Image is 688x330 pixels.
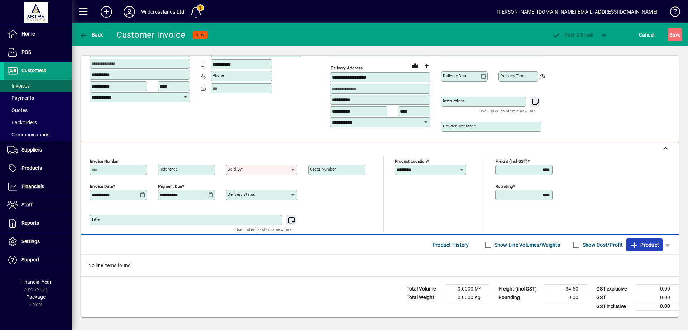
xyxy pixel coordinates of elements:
mat-label: Delivery status [228,192,255,197]
mat-label: Phone [212,73,224,78]
mat-label: Courier Reference [443,124,476,129]
div: No line items found [81,255,679,276]
td: 0.00 [544,293,587,302]
a: Reports [4,214,72,232]
div: [PERSON_NAME] [DOMAIN_NAME][EMAIL_ADDRESS][DOMAIN_NAME] [497,6,658,18]
a: Staff [4,196,72,214]
span: Cancel [639,29,655,41]
span: Staff [21,202,33,208]
td: 34.50 [544,285,587,293]
span: Home [21,31,35,37]
td: GST exclusive [593,285,636,293]
span: P [564,32,568,38]
button: Choose address [421,60,432,71]
mat-label: Sold by [228,167,242,172]
a: Knowledge Base [665,1,679,25]
span: Product [630,239,659,251]
td: Rounding [495,293,544,302]
mat-label: Product location [395,159,427,164]
span: Payments [7,95,34,101]
mat-label: Title [91,217,100,222]
button: Save [668,28,682,41]
mat-label: Rounding [496,184,513,189]
a: Invoices [4,80,72,92]
mat-label: Delivery date [443,73,467,78]
span: ost & Email [552,32,593,38]
span: Products [21,165,42,171]
span: Customers [21,68,46,73]
span: Backorders [7,120,37,125]
span: S [669,32,672,38]
button: Back [77,28,105,41]
a: Products [4,159,72,177]
mat-label: Freight (incl GST) [496,159,527,164]
mat-label: Payment due [158,184,182,189]
span: Package [26,294,46,300]
span: Invoices [7,83,30,89]
span: Reports [21,220,39,226]
td: 0.00 [636,302,679,311]
a: Payments [4,92,72,104]
span: Support [21,257,39,262]
span: Financial Year [20,279,52,285]
a: Settings [4,233,72,251]
button: Cancel [637,28,656,41]
span: NEW [196,33,205,37]
div: Wildcrosslands Ltd [141,6,184,18]
span: Quotes [7,107,28,113]
td: 0.0000 M³ [446,285,489,293]
button: Post & Email [548,28,597,41]
td: Total Weight [403,293,446,302]
label: Show Cost/Profit [581,241,623,248]
app-page-header-button: Back [72,28,111,41]
td: 0.00 [636,293,679,302]
span: Settings [21,238,40,244]
div: Customer Invoice [116,29,186,41]
a: POS [4,43,72,61]
td: 0.0000 Kg [446,293,489,302]
a: Communications [4,129,72,141]
a: View on map [409,60,421,71]
span: Suppliers [21,147,42,153]
button: Profile [118,5,141,18]
a: Suppliers [4,141,72,159]
span: Product History [433,239,469,251]
td: GST [593,293,636,302]
a: Quotes [4,104,72,116]
mat-label: Delivery time [500,73,525,78]
mat-label: Instructions [443,98,465,103]
td: 0.00 [636,285,679,293]
mat-hint: Use 'Enter' to start a new line [235,225,292,233]
mat-label: Invoice date [90,184,113,189]
span: Communications [7,132,49,138]
td: Freight (incl GST) [495,285,544,293]
span: Back [79,32,103,38]
mat-hint: Use 'Enter' to start a new line [479,107,536,115]
button: Product [626,238,663,251]
label: Show Line Volumes/Weights [493,241,560,248]
a: Financials [4,178,72,196]
mat-label: Invoice number [90,159,119,164]
span: Financials [21,183,44,189]
a: Support [4,251,72,269]
a: Home [4,25,72,43]
span: POS [21,49,31,55]
button: Product History [430,238,472,251]
td: Total Volume [403,285,446,293]
td: GST inclusive [593,302,636,311]
span: ave [669,29,680,41]
a: Backorders [4,116,72,129]
mat-label: Order number [310,167,336,172]
mat-label: Reference [159,167,178,172]
button: Add [95,5,118,18]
